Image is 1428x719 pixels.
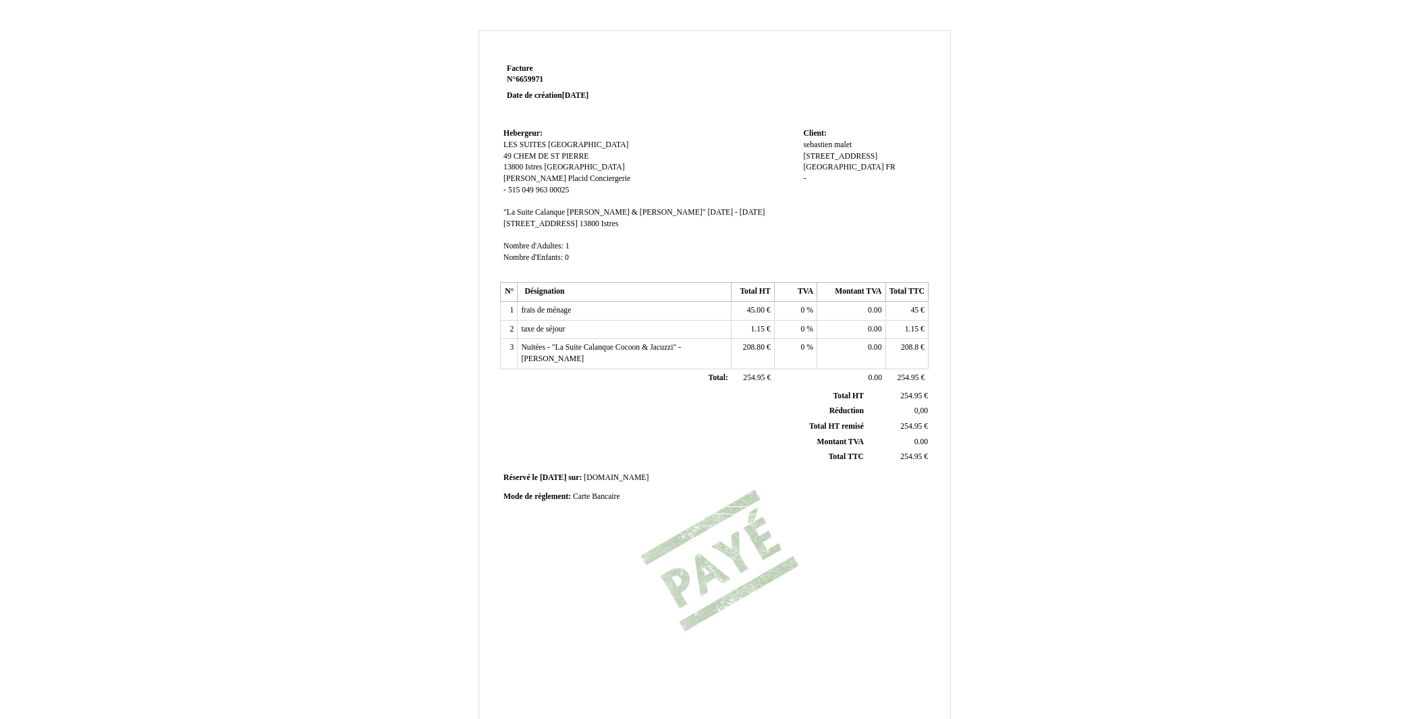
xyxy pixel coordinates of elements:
span: Hebergeur: [503,129,543,138]
span: [DATE] - [DATE] [707,208,765,217]
span: 0.00 [914,437,928,446]
span: "La Suite Calanque [PERSON_NAME] & [PERSON_NAME]" [503,208,705,217]
td: € [732,339,774,369]
td: 2 [501,320,518,339]
td: € [885,320,928,339]
span: Carte Bancaire [573,492,620,501]
span: [DATE] [562,91,588,100]
span: Client: [803,129,826,138]
span: Réduction [829,406,864,415]
span: [GEOGRAPHIC_DATA] [803,163,883,171]
span: 0.00 [868,343,881,352]
span: Mode de règlement: [503,492,571,501]
span: Placid Conciergerie [568,174,630,183]
td: € [867,389,931,404]
span: 13800 [580,219,599,228]
span: 0,00 [914,406,928,415]
span: [PERSON_NAME] [503,174,566,183]
td: € [732,369,774,388]
span: [DOMAIN_NAME] [584,473,649,482]
td: € [885,339,928,369]
span: [STREET_ADDRESS] [503,219,578,228]
span: 0.00 [869,373,882,382]
span: 0.00 [868,306,881,315]
span: malet [834,140,852,149]
span: 1.15 [905,325,918,334]
span: Nuitées - "La Suite Calanque Cocoon & Jacuzzi" - [PERSON_NAME] [521,343,681,363]
td: € [885,369,928,388]
span: 0 [801,343,805,352]
span: 13800 [503,163,523,171]
span: 254.95 [900,422,922,431]
span: Facture [507,64,533,73]
span: 0 [801,306,805,315]
span: 1 [566,242,570,250]
td: € [732,302,774,321]
span: - [803,174,806,183]
span: 0.00 [868,325,881,334]
td: 1 [501,302,518,321]
span: sebastien [803,140,832,149]
strong: N° [507,74,668,85]
span: Istres [601,219,618,228]
span: 1.15 [751,325,765,334]
span: - [503,186,506,194]
span: 45.00 [747,306,765,315]
span: taxe de séjour [521,325,565,334]
span: Total: [708,373,727,382]
span: Nombre d'Adultes: [503,242,564,250]
th: Montant TVA [817,283,885,302]
span: FR [886,163,896,171]
th: TVA [774,283,817,302]
span: 208.8 [901,343,918,352]
th: Total HT [732,283,774,302]
span: 515 049 963 00025 [508,186,570,194]
span: Istres [525,163,542,171]
span: Réservé le [503,473,538,482]
td: € [867,450,931,465]
td: % [774,302,817,321]
span: [STREET_ADDRESS] [803,152,877,161]
th: N° [501,283,518,302]
span: 254.95 [900,452,922,461]
td: % [774,339,817,369]
strong: Date de création [507,91,588,100]
span: 208.80 [743,343,765,352]
span: 6659971 [516,75,543,84]
span: Total HT [833,392,864,400]
span: Nombre d'Enfants: [503,253,563,262]
span: 49 CHEM DE ST PIERRE [503,152,588,161]
span: 0 [801,325,805,334]
span: frais de ménage [521,306,571,315]
th: Désignation [518,283,732,302]
span: [GEOGRAPHIC_DATA] [544,163,624,171]
span: 254.95 [898,373,919,382]
span: 0 [565,253,569,262]
span: Montant TVA [817,437,864,446]
span: 254.95 [900,392,922,400]
span: Total HT remisé [809,422,864,431]
td: € [885,302,928,321]
td: € [732,320,774,339]
span: LES SUITES [GEOGRAPHIC_DATA] [503,140,628,149]
span: 254.95 [743,373,765,382]
th: Total TTC [885,283,928,302]
span: [DATE] [540,473,566,482]
td: 3 [501,339,518,369]
span: 45 [910,306,918,315]
span: Total TTC [829,452,864,461]
td: % [774,320,817,339]
span: sur: [568,473,582,482]
td: € [867,419,931,435]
